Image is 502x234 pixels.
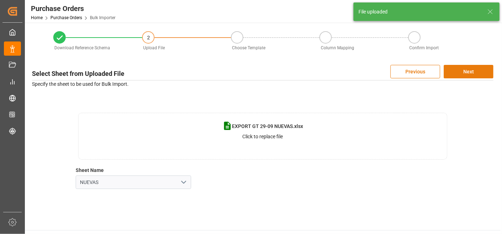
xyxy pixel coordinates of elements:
div: Purchase Orders [31,3,115,14]
p: Specify the sheet to be used for Bulk Import. [32,80,493,88]
label: Sheet Name [76,167,104,174]
h3: Select Sheet from Uploaded File [32,69,124,78]
span: Confirm Import [410,45,439,50]
a: Purchase Orders [50,15,82,20]
span: Column Mapping [321,45,354,50]
p: Click to replace file [243,133,283,140]
a: Home [31,15,43,20]
span: Choose Template [232,45,265,50]
span: EXPORT GT 29-09 NUEVAS.xlsx [232,123,303,130]
div: File uploaded [358,8,481,16]
div: 2 [143,32,154,44]
button: Previous [390,65,440,78]
span: Download Reference Schema [55,45,110,50]
div: EXPORT GT 29-09 NUEVAS.xlsxClick to replace file [78,113,447,160]
input: Select option [76,175,191,189]
button: Next [444,65,493,78]
span: Upload File [143,45,165,50]
button: open menu [178,177,189,188]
